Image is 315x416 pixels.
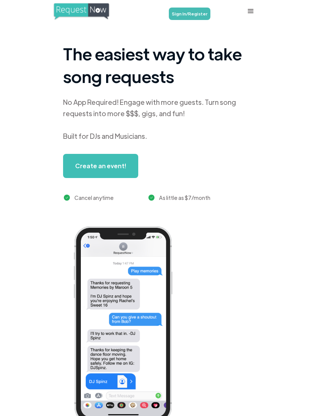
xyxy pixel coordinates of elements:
[159,193,210,202] div: As little as $7/month
[169,8,210,20] a: Sign In/Register
[148,195,155,201] img: green checkmark
[63,154,138,178] a: Create an event!
[53,2,121,20] a: home
[63,42,252,87] h1: The easiest way to take song requests
[64,195,70,201] img: green checkmark
[74,193,114,202] div: Cancel anytime
[63,97,252,142] div: No App Required! Engage with more guests. Turn song requests into more $$$, gigs, and fun! Built ...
